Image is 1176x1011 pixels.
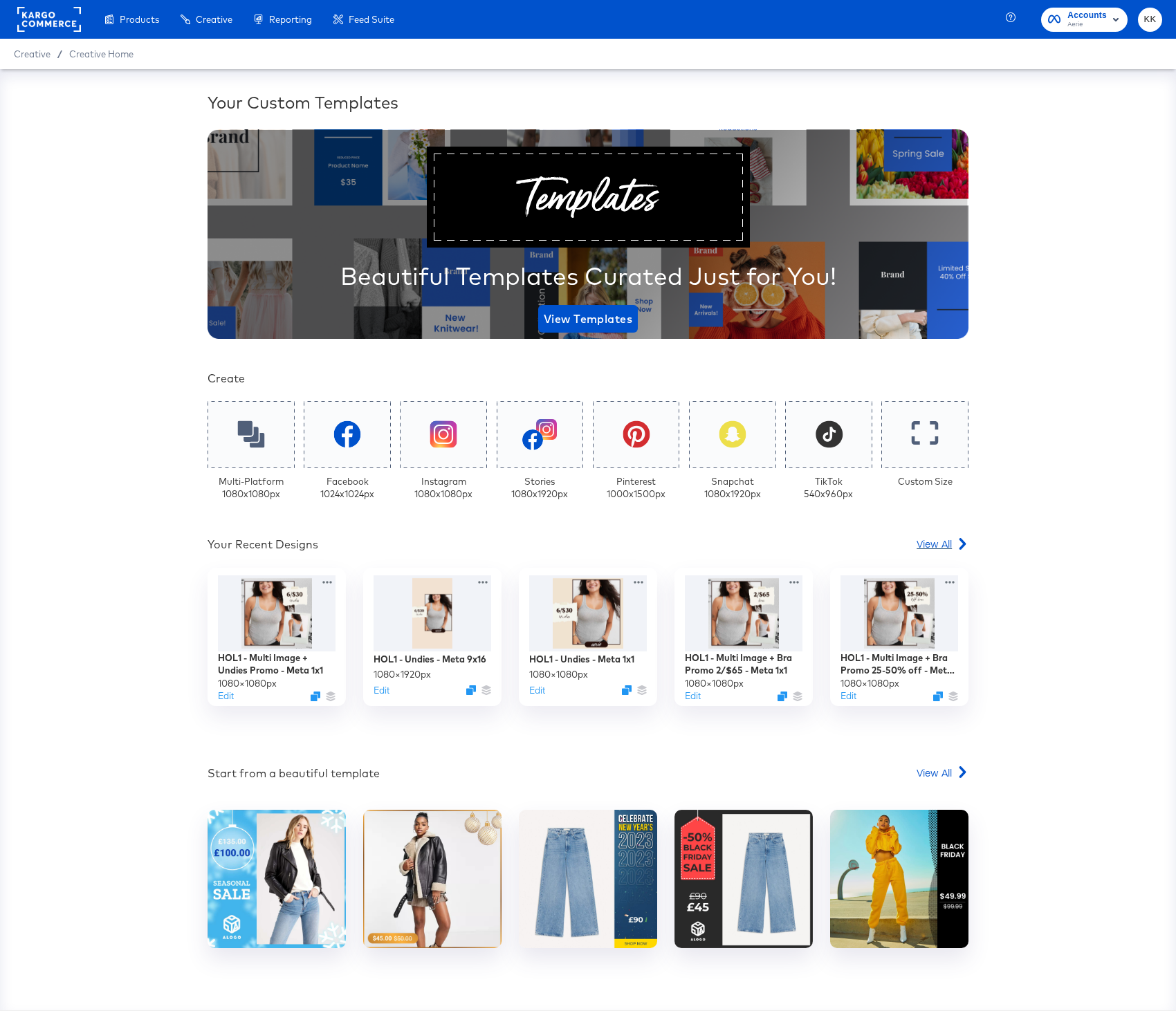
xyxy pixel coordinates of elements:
[840,677,899,690] div: 1080 × 1080 px
[374,653,486,666] div: HOL1 - Undies - Meta 9x16
[208,371,968,387] div: Create
[529,684,545,697] button: Edit
[704,475,761,501] div: Snapchat 1080 x 1920 px
[349,14,394,25] span: Feed Suite
[363,568,502,706] div: HOL1 - Undies - Meta 9x161080×1920pxEditDuplicate
[917,537,952,550] span: View All
[622,685,632,695] svg: Duplicate
[374,684,389,697] button: Edit
[917,766,952,779] span: View All
[685,651,802,677] div: HOL1 - Multi Image + Bra Promo 2/$65 - Meta 1x1
[840,689,856,703] button: Edit
[529,653,634,666] div: HOL1 - Undies - Meta 1x1
[830,568,968,706] div: HOL1 - Multi Image + Bra Promo 25-50% off - Meta 1x11080×1080pxEditDuplicate
[917,766,968,786] a: View All
[804,475,853,501] div: TikTok 540 x 960 px
[219,475,284,501] div: Multi-Platform 1080 x 1080 px
[917,537,968,557] a: View All
[685,677,744,690] div: 1080 × 1080 px
[14,48,50,59] span: Creative
[414,475,472,501] div: Instagram 1080 x 1080 px
[120,14,159,25] span: Products
[208,568,346,706] div: HOL1 - Multi Image + Undies Promo - Meta 1x11080×1080pxEditDuplicate
[674,568,813,706] div: HOL1 - Multi Image + Bra Promo 2/$65 - Meta 1x11080×1080pxEditDuplicate
[840,651,958,677] div: HOL1 - Multi Image + Bra Promo 25-50% off - Meta 1x1
[1067,19,1107,30] span: Aerie
[311,692,320,701] svg: Duplicate
[607,475,665,501] div: Pinterest 1000 x 1500 px
[519,568,657,706] div: HOL1 - Undies - Meta 1x11080×1080pxEditDuplicate
[208,91,968,114] div: Your Custom Templates
[1041,8,1128,32] button: AccountsAerie
[778,692,787,701] svg: Duplicate
[196,14,232,25] span: Creative
[208,537,318,553] div: Your Recent Designs
[218,689,234,703] button: Edit
[269,14,312,25] span: Reporting
[511,475,568,501] div: Stories 1080 x 1920 px
[1143,12,1157,28] span: KK
[685,689,701,703] button: Edit
[218,651,336,677] div: HOL1 - Multi Image + Undies Promo - Meta 1x1
[544,309,632,328] span: View Templates
[69,48,134,59] a: Creative Home
[50,48,69,59] span: /
[320,475,374,501] div: Facebook 1024 x 1024 px
[374,668,431,681] div: 1080 × 1920 px
[1067,8,1107,23] span: Accounts
[208,766,380,781] div: Start from a beautiful template
[218,677,277,690] div: 1080 × 1080 px
[538,305,638,333] button: View Templates
[340,259,836,293] div: Beautiful Templates Curated Just for You!
[529,668,588,681] div: 1080 × 1080 px
[898,475,953,488] div: Custom Size
[466,685,476,695] svg: Duplicate
[933,692,943,701] svg: Duplicate
[1138,8,1162,32] button: KK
